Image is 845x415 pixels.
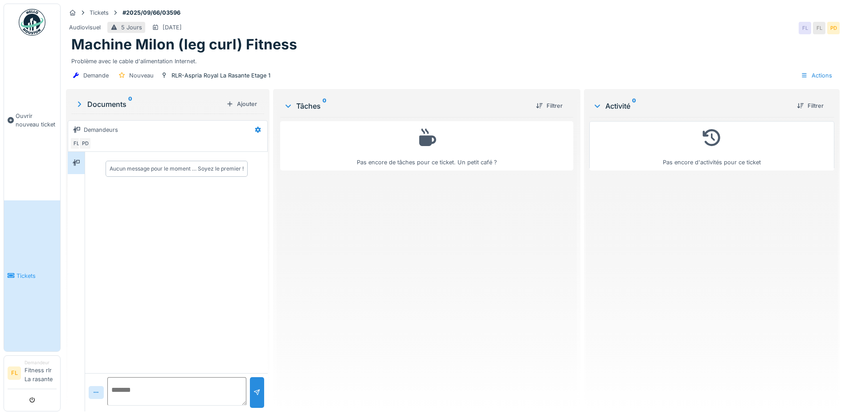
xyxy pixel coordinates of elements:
div: Ajouter [223,98,261,110]
li: FL [8,366,21,380]
div: Documents [75,99,223,110]
div: Filtrer [532,100,566,112]
sup: 0 [322,101,327,111]
span: Tickets [16,272,57,280]
div: FL [813,22,825,34]
div: PD [79,137,91,150]
span: Ouvrir nouveau ticket [16,112,57,129]
li: Fitness rlr La rasante [24,359,57,387]
a: Ouvrir nouveau ticket [4,41,60,200]
div: FL [70,137,82,150]
div: Pas encore de tâches pour ce ticket. Un petit café ? [286,125,567,167]
sup: 0 [632,101,636,111]
div: PD [827,22,840,34]
strong: #2025/09/66/03596 [119,8,184,17]
h1: Machine Milon (leg curl) Fitness [71,36,297,53]
a: Tickets [4,200,60,351]
div: 5 Jours [121,23,142,32]
div: Actions [797,69,836,82]
div: FL [799,22,811,34]
div: Problème avec le cable d'alimentation Internet. [71,53,834,65]
div: [DATE] [163,23,182,32]
div: Demandeurs [84,126,118,134]
sup: 0 [128,99,132,110]
div: RLR-Aspria Royal La Rasante Etage 1 [171,71,270,80]
div: Tâches [284,101,529,111]
div: Activité [593,101,790,111]
div: Demande [83,71,109,80]
div: Filtrer [793,100,827,112]
div: Nouveau [129,71,154,80]
img: Badge_color-CXgf-gQk.svg [19,9,45,36]
div: Pas encore d'activités pour ce ticket [595,125,829,167]
div: Demandeur [24,359,57,366]
a: FL DemandeurFitness rlr La rasante [8,359,57,389]
div: Aucun message pour le moment … Soyez le premier ! [110,165,244,173]
div: Tickets [90,8,109,17]
div: Audiovisuel [69,23,101,32]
